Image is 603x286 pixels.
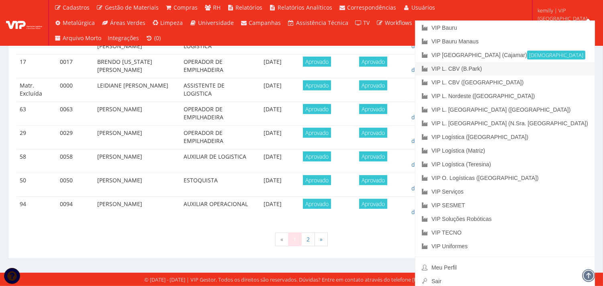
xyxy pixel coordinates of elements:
[415,239,595,253] a: VIP Uniformes
[411,4,435,11] span: Usuários
[198,19,234,27] span: Universidade
[57,173,94,197] td: 0050
[252,197,293,221] td: [DATE]
[284,15,352,31] a: Assistência Técnica
[415,35,595,48] a: VIP Bauru Manaus
[105,4,159,11] span: Gestão de Materiais
[385,19,412,27] span: Workflows
[411,176,445,192] a: 42 documentos
[303,57,331,67] span: Aprovado
[180,54,252,78] td: OPERADOR DE EMPILHADEIRA
[415,89,595,103] a: VIP L. Nordeste ([GEOGRAPHIC_DATA])
[303,80,331,90] span: Aprovado
[213,4,221,11] span: RH
[180,102,252,126] td: OPERADOR DE EMPILHADEIRA
[252,126,293,149] td: [DATE]
[57,54,94,78] td: 0017
[315,233,328,246] a: Próxima »
[415,212,595,226] a: VIP Soluções Robóticas
[161,19,183,27] span: Limpeza
[57,197,94,221] td: 0094
[94,102,180,126] td: [PERSON_NAME]
[149,15,186,31] a: Limpeza
[252,149,293,173] td: [DATE]
[16,102,57,126] td: 63
[252,173,293,197] td: [DATE]
[94,197,180,221] td: [PERSON_NAME]
[415,48,595,62] a: VIP [GEOGRAPHIC_DATA] (Cajamar)[DEMOGRAPHIC_DATA]
[237,15,284,31] a: Campanhas
[180,126,252,149] td: OPERADOR DE EMPILHADEIRA
[359,128,387,138] span: Aprovado
[303,128,331,138] span: Aprovado
[347,4,397,11] span: Correspondências
[63,34,102,42] span: Arquivo Morto
[303,175,331,185] span: Aprovado
[303,104,331,114] span: Aprovado
[236,4,263,11] span: Relatórios
[415,76,595,89] a: VIP L. CBV ([GEOGRAPHIC_DATA])
[303,199,331,209] span: Aprovado
[186,15,237,31] a: Universidade
[94,126,180,149] td: [PERSON_NAME]
[180,78,252,102] td: ASSISTENTE DE LOGISTICA
[180,173,252,197] td: ESTOQUISTA
[415,261,595,274] a: Meu Perfil
[16,78,57,102] td: Matr. Excluída
[278,4,332,11] span: Relatórios Analíticos
[359,80,387,90] span: Aprovado
[411,105,445,121] a: 51 documentos
[301,233,315,246] a: 2
[415,185,595,198] a: VIP Serviços
[527,51,585,59] small: [DEMOGRAPHIC_DATA]
[415,198,595,212] a: VIP SESMET
[415,171,595,185] a: VIP O. Logísticas ([GEOGRAPHIC_DATA])
[415,116,595,130] a: VIP L. [GEOGRAPHIC_DATA] (N.Sra. [GEOGRAPHIC_DATA])
[63,4,90,11] span: Cadastros
[180,149,252,173] td: AUXILIAR DE LOGISTICA
[359,151,387,161] span: Aprovado
[51,31,105,46] a: Arquivo Morto
[303,151,331,161] span: Aprovado
[288,233,302,246] span: 1
[415,103,595,116] a: VIP L. [GEOGRAPHIC_DATA] ([GEOGRAPHIC_DATA])
[98,15,149,31] a: Áreas Verdes
[63,19,95,27] span: Metalúrgica
[108,34,139,42] span: Integrações
[51,15,98,31] a: Metalúrgica
[411,58,445,74] a: 33 documentos
[415,144,595,157] a: VIP Logística (Matriz)
[154,34,161,42] span: (0)
[364,19,370,27] span: TV
[180,197,252,221] td: AUXILIAR OPERACIONAL
[415,157,595,171] a: VIP Logística (Teresina)
[415,21,595,35] a: VIP Bauru
[94,149,180,173] td: [PERSON_NAME]
[16,173,57,197] td: 50
[352,15,373,31] a: TV
[57,78,94,102] td: 0000
[143,31,164,46] a: (0)
[16,149,57,173] td: 58
[6,17,42,29] img: logo
[16,197,57,221] td: 94
[94,78,180,102] td: LEIDIANE [PERSON_NAME]
[373,15,416,31] a: Workflows
[411,129,445,145] a: 60 documentos
[110,19,145,27] span: Áreas Verdes
[538,6,593,31] span: kemilly | VIP [GEOGRAPHIC_DATA] (Cajamar)
[16,126,57,149] td: 29
[105,31,143,46] a: Integrações
[359,104,387,114] span: Aprovado
[275,233,288,246] span: «
[252,102,293,126] td: [DATE]
[415,226,595,239] a: VIP TECNO
[411,34,445,50] a: 41 documentos
[411,153,445,168] a: 44 documentos
[94,173,180,197] td: [PERSON_NAME]
[249,19,281,27] span: Campanhas
[296,19,348,27] span: Assistência Técnica
[57,102,94,126] td: 0063
[359,57,387,67] span: Aprovado
[16,54,57,78] td: 17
